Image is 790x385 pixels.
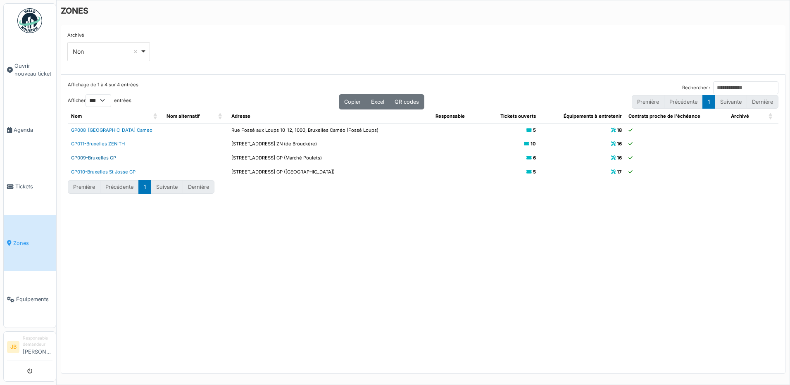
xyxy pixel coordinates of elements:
[395,99,419,105] span: QR codes
[617,169,622,175] b: 17
[131,48,140,56] button: Remove item: 'false'
[68,180,214,194] nav: pagination
[339,94,366,109] button: Copier
[4,102,56,159] a: Agenda
[344,99,361,105] span: Copier
[617,141,622,147] b: 16
[71,155,116,161] a: GP009-Bruxelles GP
[7,335,52,361] a: JB Responsable demandeur[PERSON_NAME]
[500,113,536,119] span: Tickets ouverts
[138,180,151,194] button: 1
[435,113,465,119] span: Responsable
[564,113,622,119] span: Équipements à entretenir
[4,271,56,328] a: Équipements
[153,109,158,123] span: Nom: Activate to sort
[71,169,136,175] a: GP010-Bruxelles St Josse GP
[731,113,749,119] span: Archivé
[68,94,131,107] label: Afficher entrées
[366,94,390,109] button: Excel
[702,95,715,109] button: 1
[533,127,536,133] b: 5
[4,158,56,215] a: Tickets
[628,113,700,119] span: Contrats proche de l'échéance
[67,32,84,39] label: Archivé
[71,127,152,133] a: GP008-[GEOGRAPHIC_DATA] Cameo
[228,151,432,165] td: [STREET_ADDRESS] GP (Marché Poulets)
[13,239,52,247] span: Zones
[68,81,138,94] div: Affichage de 1 à 4 sur 4 entrées
[632,95,778,109] nav: pagination
[371,99,384,105] span: Excel
[73,47,140,56] div: Non
[218,109,223,123] span: Nom alternatif: Activate to sort
[15,183,52,190] span: Tickets
[228,137,432,151] td: [STREET_ADDRESS] ZN (de Brouckère)
[86,94,111,107] select: Afficherentrées
[228,123,432,137] td: Rue Fossé aux Loups 10-12, 1000, Bruxelles Caméo (Fossé Loups)
[682,84,710,91] label: Rechercher :
[167,113,200,119] span: Nom alternatif
[16,295,52,303] span: Équipements
[71,141,125,147] a: GP011-Bruxelles ZENITH
[617,127,622,133] b: 18
[23,335,52,348] div: Responsable demandeur
[7,341,19,353] li: JB
[231,113,250,119] span: Adresse
[533,155,536,161] b: 6
[14,126,52,134] span: Agenda
[14,62,52,78] span: Ouvrir nouveau ticket
[769,109,773,123] span: Archivé: Activate to sort
[4,215,56,271] a: Zones
[17,8,42,33] img: Badge_color-CXgf-gQk.svg
[4,38,56,102] a: Ouvrir nouveau ticket
[533,169,536,175] b: 5
[389,94,424,109] button: QR codes
[531,141,536,147] b: 10
[71,113,82,119] span: Nom
[617,155,622,161] b: 16
[23,335,52,359] li: [PERSON_NAME]
[61,6,88,16] h6: ZONES
[228,165,432,179] td: [STREET_ADDRESS] GP ([GEOGRAPHIC_DATA])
